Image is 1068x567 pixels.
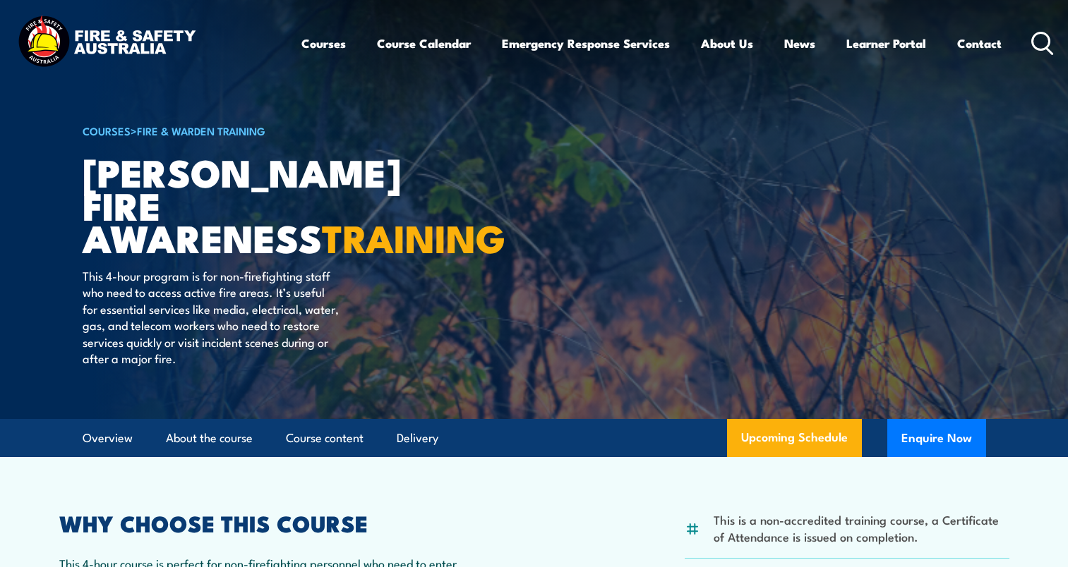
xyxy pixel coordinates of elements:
[59,513,472,532] h2: WHY CHOOSE THIS COURSE
[397,420,438,457] a: Delivery
[887,419,986,457] button: Enquire Now
[502,25,670,62] a: Emergency Response Services
[166,420,253,457] a: About the course
[714,511,1009,544] li: This is a non-accredited training course, a Certificate of Attendance is issued on completion.
[727,419,862,457] a: Upcoming Schedule
[83,123,131,138] a: COURSES
[846,25,926,62] a: Learner Portal
[784,25,815,62] a: News
[83,420,133,457] a: Overview
[286,420,364,457] a: Course content
[957,25,1002,62] a: Contact
[701,25,753,62] a: About Us
[377,25,471,62] a: Course Calendar
[83,155,431,254] h1: [PERSON_NAME] Fire Awareness
[301,25,346,62] a: Courses
[322,207,505,266] strong: TRAINING
[137,123,265,138] a: Fire & Warden Training
[83,267,340,366] p: This 4-hour program is for non-firefighting staff who need to access active fire areas. It’s usef...
[83,122,431,139] h6: >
